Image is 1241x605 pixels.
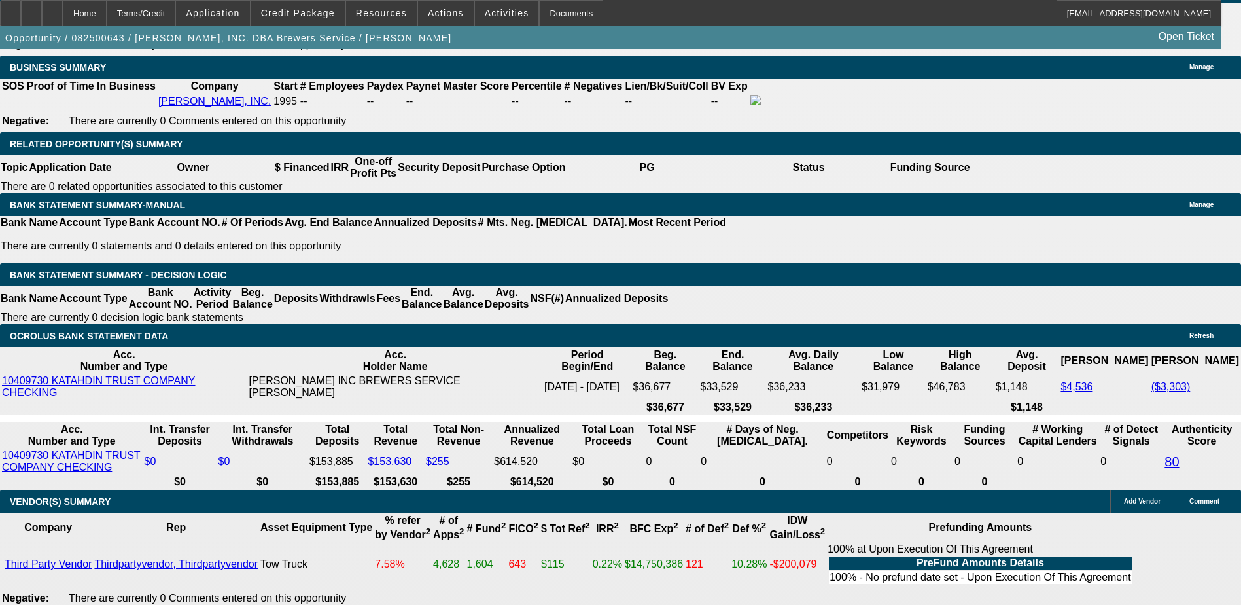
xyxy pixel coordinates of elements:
sup: 2 [614,521,618,530]
td: $46,783 [927,375,994,399]
th: Sum of the Total NSF Count and Total Overdraft Fee Count from Ocrolus [646,423,699,448]
a: ($3,303) [1151,381,1191,392]
th: $36,677 [632,401,698,414]
a: 10409730 KATAHDIN TRUST COMPANY CHECKING [2,450,141,473]
button: Actions [418,1,474,26]
sup: 2 [820,526,825,536]
th: $0 [144,475,217,488]
th: [PERSON_NAME] [1060,348,1149,373]
th: One-off Profit Pts [349,155,397,180]
th: Risk Keywords [890,423,953,448]
td: $115 [540,543,591,586]
td: 0 [1100,449,1162,474]
b: # of Def [686,523,729,534]
span: Manage [1189,64,1214,71]
a: 80 [1164,454,1179,469]
td: 0 [646,449,699,474]
div: 100% at Upon Execution Of This Agreement [828,543,1132,585]
span: 0 [1017,456,1023,467]
th: Competitors [826,423,889,448]
b: # Employees [300,81,364,92]
button: Activities [475,1,539,26]
th: 0 [954,475,1015,488]
th: Account Type [58,216,128,229]
th: Total Non-Revenue [425,423,492,448]
th: $153,885 [309,475,366,488]
td: $153,885 [309,449,366,474]
td: $0 [572,449,644,474]
td: [PERSON_NAME] INC BREWERS SERVICE [PERSON_NAME] [248,375,542,399]
a: $0 [145,456,156,467]
th: Total Revenue [367,423,424,448]
b: IRR [596,523,619,534]
th: Low Balance [861,348,926,373]
td: $33,529 [699,375,765,399]
th: Deposits [273,286,319,311]
td: $31,979 [861,375,926,399]
b: Prefunding Amounts [929,522,1032,533]
th: Beg. Balance [632,348,698,373]
th: Total Deposits [309,423,366,448]
b: # Fund [467,523,506,534]
th: 0 [826,475,889,488]
p: There are currently 0 statements and 0 details entered on this opportunity [1,240,726,252]
div: -- [565,96,623,107]
td: -- [710,94,748,109]
span: -- [300,96,307,107]
b: Company [24,522,72,533]
th: Int. Transfer Withdrawals [218,423,307,448]
td: -$200,079 [769,543,826,586]
th: $255 [425,475,492,488]
a: 10409730 KATAHDIN TRUST COMPANY CHECKING [2,375,196,398]
th: Authenticity Score [1164,423,1240,448]
th: Proof of Time In Business [26,80,156,93]
td: 0 [954,449,1015,474]
th: Annualized Deposits [373,216,477,229]
sup: 2 [761,521,766,530]
th: # Working Capital Lenders [1017,423,1098,448]
sup: 2 [724,521,729,530]
b: BV Exp [711,81,748,92]
b: Paynet Master Score [406,81,509,92]
span: Refresh [1189,332,1214,339]
button: Credit Package [251,1,345,26]
th: High Balance [927,348,994,373]
th: $614,520 [493,475,570,488]
span: Opportunity / 082500643 / [PERSON_NAME], INC. DBA Brewers Service / [PERSON_NAME] [5,33,451,43]
th: Activity Period [193,286,232,311]
td: 0.22% [592,543,623,586]
b: Rep [166,522,186,533]
th: $153,630 [367,475,424,488]
th: Bank Account NO. [128,286,193,311]
td: 1995 [273,94,298,109]
span: BUSINESS SUMMARY [10,62,106,73]
button: Application [176,1,249,26]
a: [PERSON_NAME], INC. [158,96,271,107]
th: SOS [1,80,25,93]
sup: 2 [459,526,464,536]
td: 10.28% [731,543,767,586]
th: # Of Periods [221,216,284,229]
b: IDW Gain/Loss [769,515,825,540]
th: Bank Account NO. [128,216,221,229]
th: Avg. Deposits [484,286,530,311]
button: Resources [346,1,417,26]
th: Annualized Revenue [493,423,570,448]
td: -- [625,94,709,109]
th: Withdrawls [319,286,376,311]
th: Int. Transfer Deposits [144,423,217,448]
div: $614,520 [494,456,570,467]
b: # of Apps [433,515,464,540]
span: Activities [485,8,529,18]
td: [DATE] - [DATE] [544,375,631,399]
span: Resources [356,8,407,18]
th: $ Financed [274,155,330,180]
td: 0 [700,449,824,474]
b: FICO [508,523,538,534]
b: Percentile [512,81,561,92]
th: IRR [330,155,349,180]
td: 121 [685,543,729,586]
td: 0 [890,449,953,474]
th: Period Begin/End [544,348,631,373]
span: Credit Package [261,8,335,18]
